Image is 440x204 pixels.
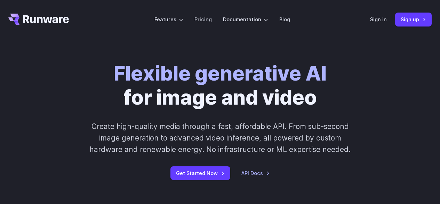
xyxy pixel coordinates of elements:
a: Get Started Now [170,166,230,180]
a: Sign up [395,13,432,26]
label: Documentation [223,15,268,23]
a: Sign in [370,15,387,23]
strong: Flexible generative AI [114,61,327,85]
a: Go to / [8,14,69,25]
label: Features [154,15,183,23]
a: Pricing [194,15,212,23]
p: Create high-quality media through a fast, affordable API. From sub-second image generation to adv... [85,121,355,156]
a: Blog [279,15,290,23]
a: API Docs [241,169,270,177]
h1: for image and video [114,61,327,109]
